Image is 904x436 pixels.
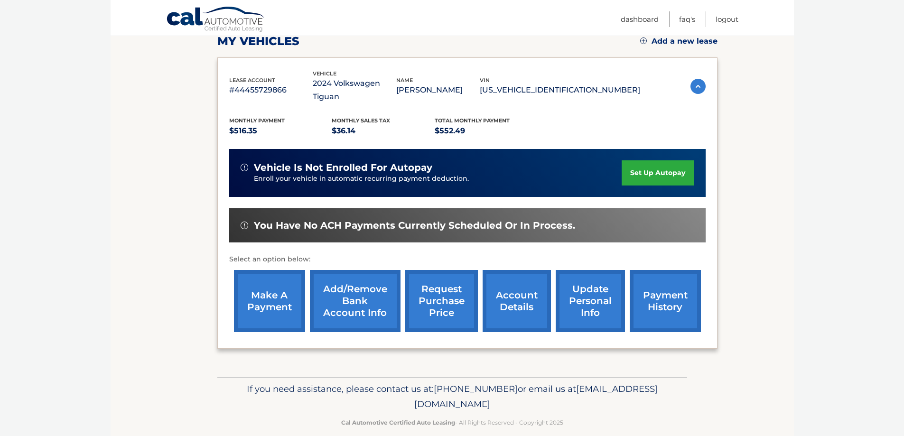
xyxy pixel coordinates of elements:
[630,270,701,332] a: payment history
[332,117,390,124] span: Monthly sales Tax
[640,37,647,44] img: add.svg
[396,77,413,83] span: name
[229,117,285,124] span: Monthly Payment
[622,160,694,186] a: set up autopay
[480,77,490,83] span: vin
[313,77,396,103] p: 2024 Volkswagen Tiguan
[229,124,332,138] p: $516.35
[166,6,266,34] a: Cal Automotive
[254,174,622,184] p: Enroll your vehicle in automatic recurring payment deduction.
[332,124,435,138] p: $36.14
[241,222,248,229] img: alert-white.svg
[341,419,455,426] strong: Cal Automotive Certified Auto Leasing
[254,220,575,232] span: You have no ACH payments currently scheduled or in process.
[483,270,551,332] a: account details
[229,254,706,265] p: Select an option below:
[435,124,538,138] p: $552.49
[229,83,313,97] p: #44455729866
[229,77,275,83] span: lease account
[310,270,401,332] a: Add/Remove bank account info
[414,383,658,409] span: [EMAIL_ADDRESS][DOMAIN_NAME]
[313,70,336,77] span: vehicle
[396,83,480,97] p: [PERSON_NAME]
[224,381,681,412] p: If you need assistance, please contact us at: or email us at
[690,79,706,94] img: accordion-active.svg
[241,164,248,171] img: alert-white.svg
[621,11,659,27] a: Dashboard
[405,270,478,332] a: request purchase price
[679,11,695,27] a: FAQ's
[640,37,718,46] a: Add a new lease
[435,117,510,124] span: Total Monthly Payment
[217,34,299,48] h2: my vehicles
[434,383,518,394] span: [PHONE_NUMBER]
[556,270,625,332] a: update personal info
[234,270,305,332] a: make a payment
[224,417,681,427] p: - All Rights Reserved - Copyright 2025
[254,162,432,174] span: vehicle is not enrolled for autopay
[716,11,738,27] a: Logout
[480,83,640,97] p: [US_VEHICLE_IDENTIFICATION_NUMBER]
